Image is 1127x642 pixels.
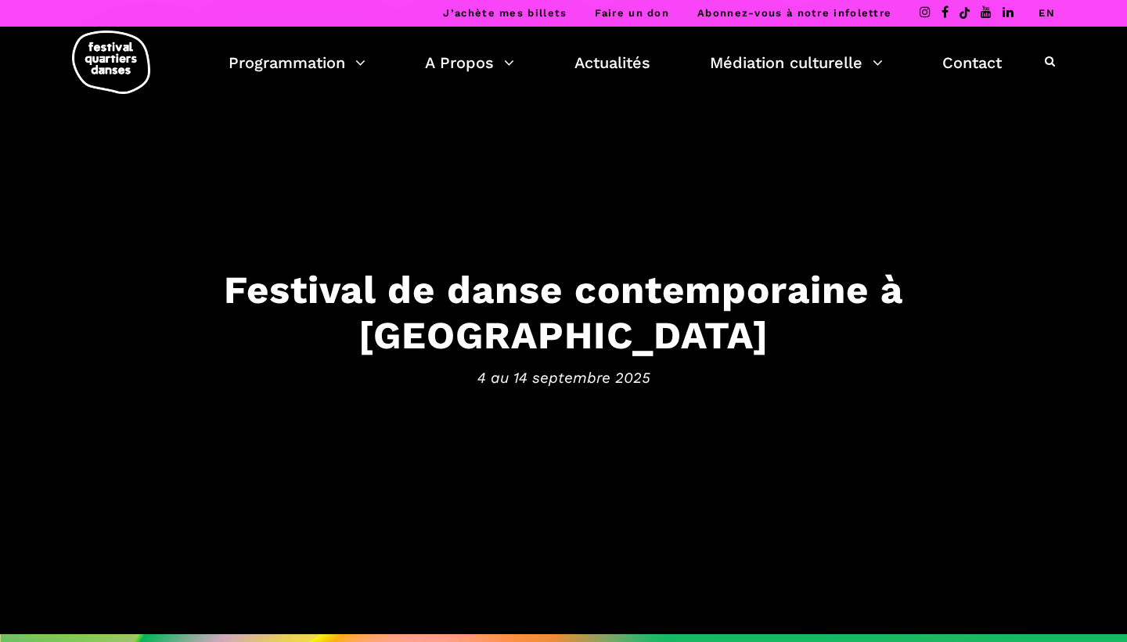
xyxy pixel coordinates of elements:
a: Abonnez-vous à notre infolettre [697,7,891,19]
a: Médiation culturelle [710,49,883,76]
a: J’achète mes billets [443,7,567,19]
a: A Propos [425,49,514,76]
h3: Festival de danse contemporaine à [GEOGRAPHIC_DATA] [78,266,1049,359]
img: logo-fqd-med [72,31,150,94]
a: Actualités [574,49,650,76]
a: Faire un don [595,7,669,19]
a: Contact [942,49,1002,76]
span: 4 au 14 septembre 2025 [78,366,1049,390]
a: Programmation [229,49,365,76]
a: EN [1039,7,1055,19]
